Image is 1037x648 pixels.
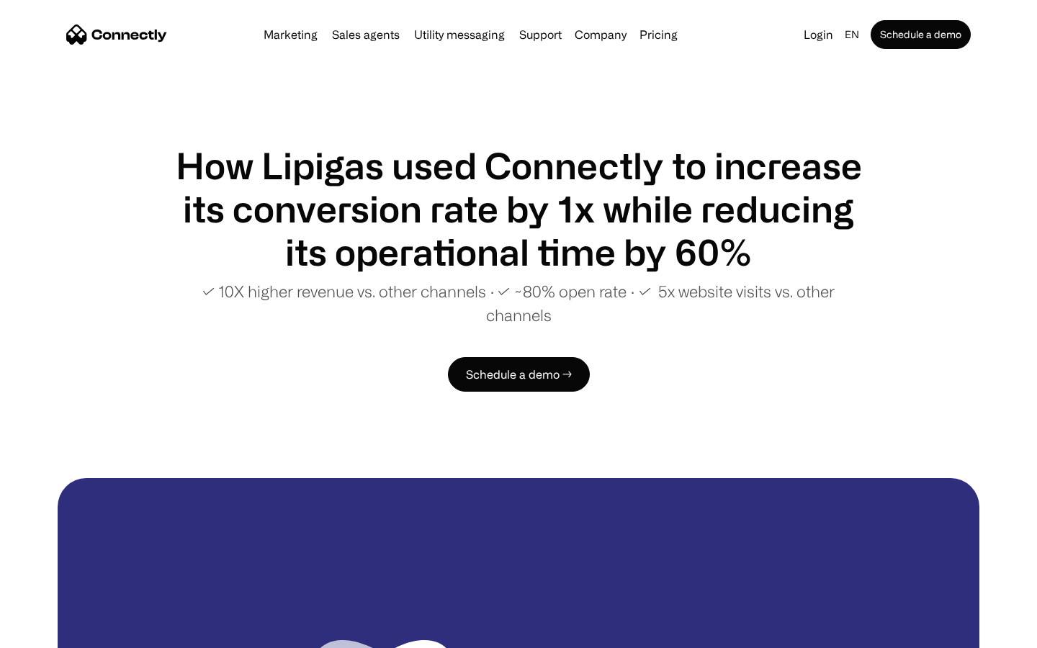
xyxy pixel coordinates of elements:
a: Sales agents [326,29,405,40]
a: Schedule a demo [871,20,971,49]
a: Pricing [634,29,683,40]
ul: Language list [29,623,86,643]
aside: Language selected: English [14,621,86,643]
a: Login [798,24,839,45]
div: en [845,24,859,45]
a: Schedule a demo → [448,357,590,392]
p: ✓ 10X higher revenue vs. other channels ∙ ✓ ~80% open rate ∙ ✓ 5x website visits vs. other channels [173,279,864,327]
div: Company [575,24,627,45]
h1: How Lipigas used Connectly to increase its conversion rate by 1x while reducing its operational t... [173,144,864,274]
a: Utility messaging [408,29,511,40]
a: Support [513,29,567,40]
a: Marketing [258,29,323,40]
